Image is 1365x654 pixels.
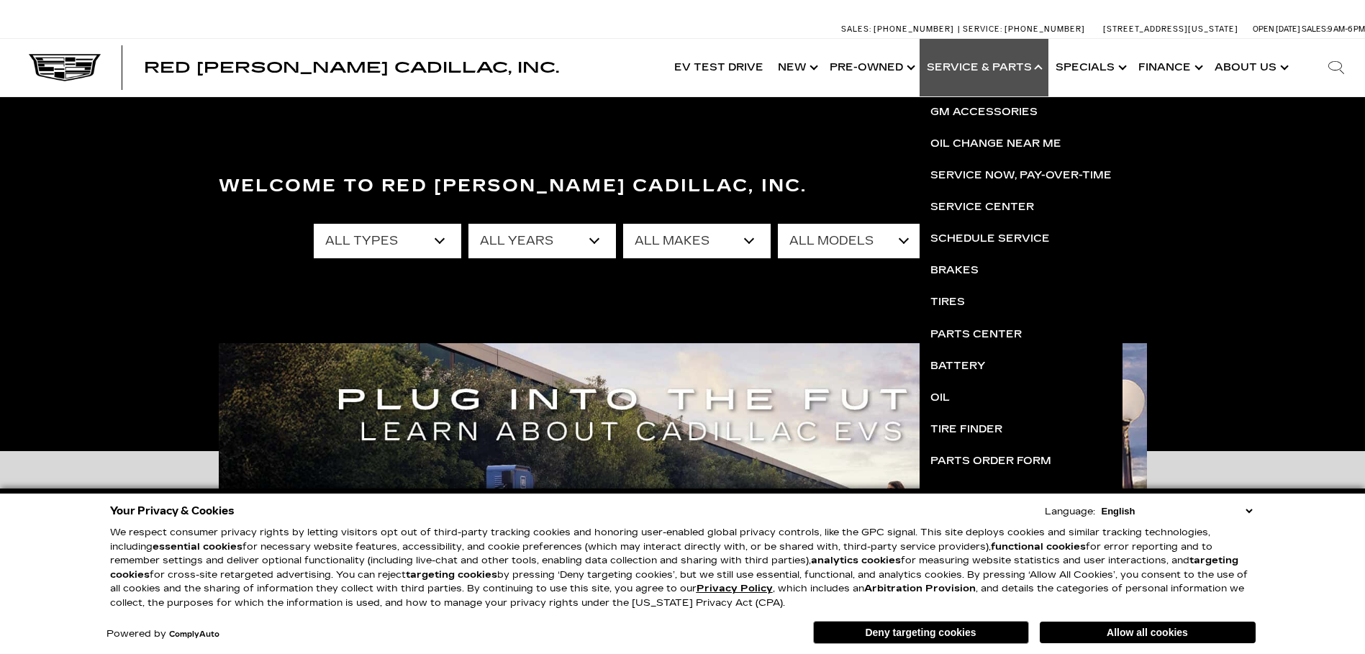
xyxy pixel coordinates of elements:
[920,477,1123,509] a: Service Offers
[778,224,925,258] select: Filter by model
[920,350,1123,382] a: Battery
[920,191,1123,223] a: Service Center
[920,319,1123,350] a: Parts Center
[110,526,1256,610] p: We respect consumer privacy rights by letting visitors opt out of third-party tracking cookies an...
[144,59,559,76] span: Red [PERSON_NAME] Cadillac, Inc.
[874,24,954,34] span: [PHONE_NUMBER]
[841,24,871,34] span: Sales:
[623,224,771,258] select: Filter by make
[822,39,920,96] a: Pre-Owned
[958,25,1089,33] a: Service: [PHONE_NUMBER]
[1253,24,1300,34] span: Open [DATE]
[813,621,1029,644] button: Deny targeting cookies
[920,445,1123,477] a: Parts Order Form
[169,630,219,639] a: ComplyAuto
[920,382,1123,414] a: Oil
[920,414,1123,445] a: Tire Finder
[1328,24,1365,34] span: 9 AM-6 PM
[1045,507,1095,517] div: Language:
[1207,39,1293,96] a: About Us
[1098,504,1256,518] select: Language Select
[991,541,1086,553] strong: functional cookies
[667,39,771,96] a: EV Test Drive
[110,555,1238,581] strong: targeting cookies
[963,24,1002,34] span: Service:
[106,630,219,639] div: Powered by
[144,60,559,75] a: Red [PERSON_NAME] Cadillac, Inc.
[219,172,1147,201] h3: Welcome to Red [PERSON_NAME] Cadillac, Inc.
[920,96,1123,128] a: GM Accessories
[153,541,242,553] strong: essential cookies
[920,255,1123,286] a: Brakes
[920,223,1123,255] a: Schedule Service
[314,224,461,258] select: Filter by type
[1131,39,1207,96] a: Finance
[811,555,901,566] strong: analytics cookies
[841,25,958,33] a: Sales: [PHONE_NUMBER]
[920,128,1123,160] a: Oil Change near Me
[1005,24,1085,34] span: [PHONE_NUMBER]
[697,583,773,594] a: Privacy Policy
[1302,24,1328,34] span: Sales:
[1048,39,1131,96] a: Specials
[920,160,1123,191] a: Service Now, Pay-Over-Time
[29,54,101,81] img: Cadillac Dark Logo with Cadillac White Text
[110,501,235,521] span: Your Privacy & Cookies
[406,569,497,581] strong: targeting cookies
[920,286,1123,318] a: Tires
[771,39,822,96] a: New
[468,224,616,258] select: Filter by year
[1103,24,1238,34] a: [STREET_ADDRESS][US_STATE]
[1040,622,1256,643] button: Allow all cookies
[864,583,976,594] strong: Arbitration Provision
[920,39,1048,96] a: Service & Parts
